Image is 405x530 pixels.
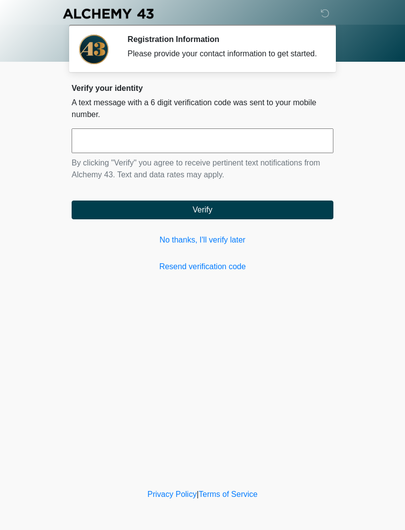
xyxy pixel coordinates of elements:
[199,490,257,498] a: Terms of Service
[127,35,319,44] h2: Registration Information
[62,7,155,20] img: Alchemy 43 Logo
[79,35,109,64] img: Agent Avatar
[72,201,333,219] button: Verify
[72,157,333,181] p: By clicking "Verify" you agree to receive pertinent text notifications from Alchemy 43. Text and ...
[72,261,333,273] a: Resend verification code
[148,490,197,498] a: Privacy Policy
[127,48,319,60] div: Please provide your contact information to get started.
[72,234,333,246] a: No thanks, I'll verify later
[72,97,333,121] p: A text message with a 6 digit verification code was sent to your mobile number.
[197,490,199,498] a: |
[72,83,333,93] h2: Verify your identity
